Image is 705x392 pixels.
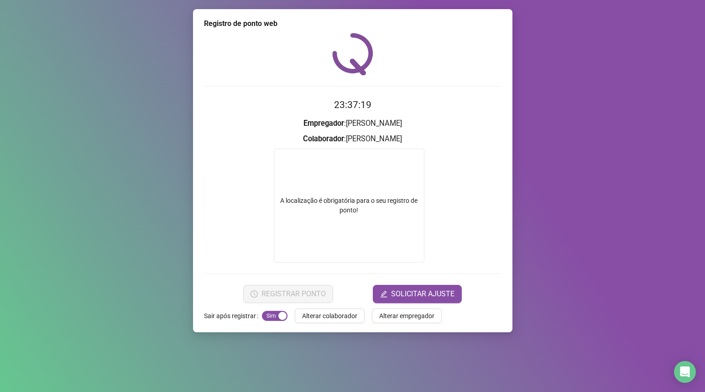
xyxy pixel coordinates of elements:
span: SOLICITAR AJUSTE [391,289,454,299]
strong: Empregador [303,119,344,128]
span: Alterar empregador [379,311,434,321]
button: editSOLICITAR AJUSTE [373,285,462,303]
button: REGISTRAR PONTO [243,285,333,303]
div: Open Intercom Messenger [674,361,696,383]
strong: Colaborador [303,134,344,143]
h3: : [PERSON_NAME] [204,118,501,129]
h3: : [PERSON_NAME] [204,133,501,145]
div: Registro de ponto web [204,18,501,29]
span: edit [380,290,387,298]
label: Sair após registrar [204,309,262,323]
div: A localização é obrigatória para o seu registro de ponto! [274,196,424,215]
button: Alterar colaborador [295,309,365,323]
span: Alterar colaborador [302,311,357,321]
button: Alterar empregador [372,309,442,323]
time: 23:37:19 [334,99,371,110]
img: QRPoint [332,33,373,75]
